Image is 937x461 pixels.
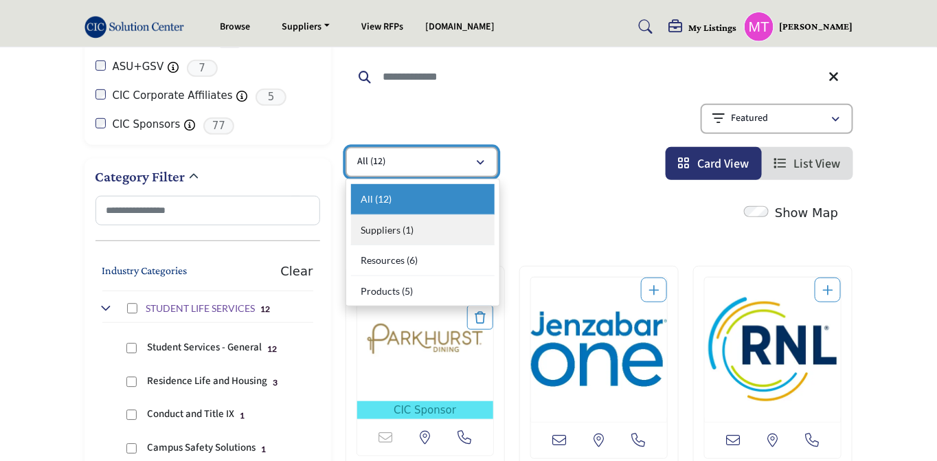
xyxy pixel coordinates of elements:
[220,20,250,34] a: Browse
[361,224,400,236] span: Suppliers
[648,283,659,297] a: Add To List For Product
[95,118,106,128] input: CIC Sponsors checkbox
[346,179,500,306] div: All (12)
[822,283,833,297] a: Add To List For Product
[775,203,838,222] label: Show Map
[689,21,737,34] h5: My Listings
[187,60,218,77] span: 7
[780,20,853,34] h5: [PERSON_NAME]
[267,342,277,355] div: 12 Results For Student Services - General
[762,147,853,180] li: List View
[273,376,278,388] div: 3 Results For Residence Life and Housing
[272,17,339,36] a: Suppliers
[147,407,234,423] p: Conduct and Title IX: Student conduct management and compliance systems
[744,12,774,42] button: Show hide supplier dropdown
[705,278,841,422] img: Student Success
[280,262,313,280] buton: Clear
[357,278,493,420] a: Open Listing in new tab
[625,16,662,38] a: Search
[146,302,255,315] h4: STUDENT LIFE SERVICES: Campus engagement, residential life, and student activity management solut...
[402,285,413,297] b: (5)
[147,340,262,356] p: Student Services - General: Comprehensive student support service management
[126,343,137,354] input: Select Student Services - General checkbox
[95,196,320,225] input: Search Category
[260,302,270,315] div: 12 Results For STUDENT LIFE SERVICES
[113,59,164,75] label: ASU+GSV
[403,224,414,236] b: (1)
[267,344,277,354] b: 12
[731,112,768,126] p: Featured
[126,409,137,420] input: Select Conduct and Title IX checkbox
[113,117,181,133] label: CIC Sponsors
[261,445,266,454] b: 1
[774,155,841,172] a: View List
[126,376,137,387] input: Select Residence Life and Housing checkbox
[701,104,853,134] button: Featured
[361,254,405,266] span: Resources
[127,303,138,314] input: Select STUDENT LIFE SERVICES checkbox
[346,60,853,93] input: Search Keyword
[531,278,667,422] a: Open Listing in new tab
[113,88,233,104] label: CIC Corporate Affiliates
[346,147,498,177] button: All (12)
[358,155,386,169] p: All (12)
[260,304,270,314] b: 12
[666,147,762,180] li: Card View
[360,403,490,418] span: CIC Sponsor
[84,16,192,38] img: Site Logo
[147,440,256,456] p: Campus Safety Solutions: Security systems and emergency management services
[361,20,403,34] a: View RFPs
[698,155,749,172] span: Card View
[261,442,266,455] div: 1 Results For Campus Safety Solutions
[95,89,106,100] input: CIC Corporate Affiliates checkbox
[407,254,418,266] b: (6)
[794,155,841,172] span: List View
[531,278,667,422] img: Jenzabar One
[361,193,373,205] span: All
[361,285,400,297] span: Products
[375,193,392,205] b: (12)
[669,20,737,36] div: My Listings
[203,117,234,135] span: 77
[240,409,245,421] div: 1 Results For Conduct and Title IX
[705,278,841,422] a: Open for new info
[102,262,188,279] button: Industry Categories
[273,378,278,387] b: 3
[357,278,493,401] img: Parkhurst Dining
[126,443,137,454] input: Select Campus Safety Solutions checkbox
[425,20,495,34] a: [DOMAIN_NAME]
[256,89,286,106] span: 5
[95,167,185,187] h2: Category Filter
[678,155,749,172] a: View Card
[147,374,267,390] p: Residence Life and Housing: Student housing management and residential program solutions
[95,60,106,71] input: ASU+GSV checkbox
[240,411,245,420] b: 1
